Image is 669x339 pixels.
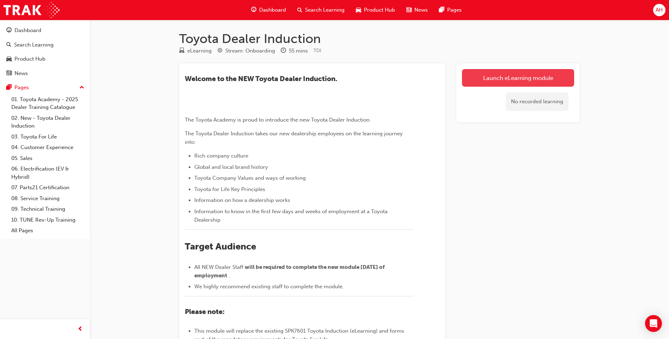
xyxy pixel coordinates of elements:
[350,3,401,17] a: car-iconProduct Hub
[78,325,83,334] span: prev-icon
[185,130,404,145] span: The Toyota Dealer Induction takes our new dealership employees on the learning journey into:
[281,47,308,55] div: Duration
[3,81,87,94] button: Pages
[8,142,87,153] a: 04. Customer Experience
[3,23,87,81] button: DashboardSearch LearningProduct HubNews
[194,175,306,181] span: Toyota Company Values and ways of working
[187,47,212,55] div: eLearning
[14,84,29,92] div: Pages
[179,48,184,54] span: learningResourceType_ELEARNING-icon
[179,31,580,47] h1: Toyota Dealer Induction
[3,53,87,66] a: Product Hub
[356,6,361,14] span: car-icon
[194,208,389,223] span: Information to know in the first few days and weeks of employment at a Toyota Dealership
[6,85,12,91] span: pages-icon
[4,2,60,18] img: Trak
[185,241,256,252] span: Target Audience
[645,315,662,332] div: Open Intercom Messenger
[194,197,290,203] span: Information on how a dealership works
[289,47,308,55] div: 55 mins
[217,48,223,54] span: target-icon
[3,24,87,37] a: Dashboard
[8,113,87,131] a: 02. New - Toyota Dealer Induction
[185,75,337,83] span: ​Welcome to the NEW Toyota Dealer Induction.
[8,204,87,215] a: 09. Technical Training
[8,153,87,164] a: 05. Sales
[225,47,275,55] div: Stream: Onboarding
[14,26,41,35] div: Dashboard
[292,3,350,17] a: search-iconSearch Learning
[194,153,248,159] span: Rich company culture
[194,164,268,170] span: Global and local brand history
[179,47,212,55] div: Type
[229,272,230,279] span: .
[653,4,665,16] button: AH
[8,225,87,236] a: All Pages
[439,6,444,14] span: pages-icon
[6,70,12,77] span: news-icon
[305,6,345,14] span: Search Learning
[251,6,256,14] span: guage-icon
[185,117,371,123] span: The Toyota Academy is proud to introduce the new Toyota Dealer Induction.
[414,6,428,14] span: News
[245,3,292,17] a: guage-iconDashboard
[194,264,386,279] span: will be required to complete the new module [DATE] of employment
[281,48,286,54] span: clock-icon
[401,3,433,17] a: news-iconNews
[8,164,87,182] a: 06. Electrification (EV & Hybrid)
[8,193,87,204] a: 08. Service Training
[406,6,412,14] span: news-icon
[3,67,87,80] a: News
[656,6,663,14] span: AH
[3,38,87,51] a: Search Learning
[6,56,12,62] span: car-icon
[447,6,462,14] span: Pages
[185,308,225,316] span: Please note:
[364,6,395,14] span: Product Hub
[8,131,87,142] a: 03. Toyota For Life
[314,48,321,54] span: Learning resource code
[14,41,54,49] div: Search Learning
[6,42,11,48] span: search-icon
[14,55,45,63] div: Product Hub
[8,94,87,113] a: 01. Toyota Academy - 2025 Dealer Training Catalogue
[194,186,265,192] span: Toyota for Life Key Principles
[194,264,243,270] span: All NEW Dealer Staff
[14,69,28,78] div: News
[194,283,344,290] span: We highly recommend existing staff to complete the module.
[79,83,84,92] span: up-icon
[462,69,574,87] a: Launch eLearning module
[217,47,275,55] div: Stream
[506,92,568,111] div: No recorded learning
[297,6,302,14] span: search-icon
[433,3,467,17] a: pages-iconPages
[259,6,286,14] span: Dashboard
[6,27,12,34] span: guage-icon
[8,215,87,226] a: 10. TUNE Rev-Up Training
[8,182,87,193] a: 07. Parts21 Certification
